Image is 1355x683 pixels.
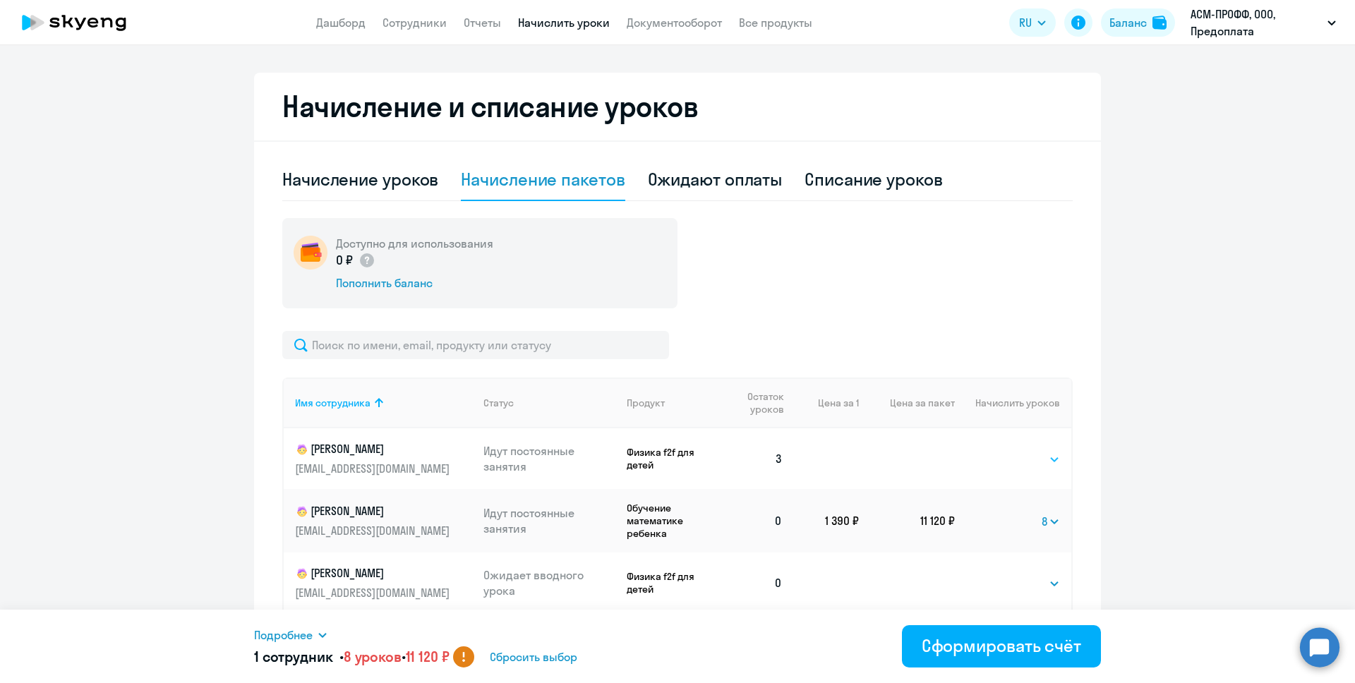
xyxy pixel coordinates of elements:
a: child[PERSON_NAME][EMAIL_ADDRESS][DOMAIN_NAME] [295,441,472,476]
span: 11 120 ₽ [406,648,450,665]
div: Начисление уроков [282,168,438,191]
button: Сформировать счёт [902,625,1101,667]
p: Идут постоянные занятия [483,443,616,474]
div: Списание уроков [805,168,943,191]
p: 0 ₽ [336,251,375,270]
span: Остаток уроков [733,390,783,416]
button: RU [1009,8,1056,37]
a: Сотрудники [383,16,447,30]
td: 11 120 ₽ [859,489,955,552]
span: RU [1019,14,1032,31]
p: Физика f2f для детей [627,570,722,596]
div: Ожидают оплаты [648,168,783,191]
div: Начисление пакетов [461,168,625,191]
p: Физика f2f для детей [627,446,722,471]
span: Сбросить выбор [490,648,577,665]
img: wallet-circle.png [294,236,327,270]
p: Идут постоянные занятия [483,505,616,536]
td: 3 [722,428,794,489]
img: child [295,504,309,519]
h5: 1 сотрудник • • [254,647,449,667]
a: Начислить уроки [518,16,610,30]
p: Ожидает вводного урока [483,567,616,598]
p: [PERSON_NAME] [295,565,453,582]
p: [EMAIL_ADDRESS][DOMAIN_NAME] [295,461,453,476]
div: Продукт [627,397,722,409]
td: 1 390 ₽ [794,489,859,552]
div: Имя сотрудника [295,397,371,409]
th: Цена за 1 [794,377,859,428]
button: АСМ-ПРОФФ, ООО, Предоплата [1184,6,1343,40]
button: Балансbalance [1101,8,1175,37]
div: Сформировать счёт [922,634,1081,657]
p: [PERSON_NAME] [295,441,453,458]
div: Статус [483,397,616,409]
img: child [295,442,309,457]
img: child [295,567,309,581]
p: [EMAIL_ADDRESS][DOMAIN_NAME] [295,523,453,538]
span: Подробнее [254,627,313,643]
div: Баланс [1109,14,1147,31]
img: balance [1152,16,1167,30]
th: Начислить уроков [955,377,1071,428]
div: Продукт [627,397,665,409]
p: [EMAIL_ADDRESS][DOMAIN_NAME] [295,585,453,600]
td: 0 [722,489,794,552]
div: Пополнить баланс [336,275,493,291]
td: 0 [722,552,794,613]
h2: Начисление и списание уроков [282,90,1073,123]
a: child[PERSON_NAME][EMAIL_ADDRESS][DOMAIN_NAME] [295,503,472,538]
div: Статус [483,397,514,409]
h5: Доступно для использования [336,236,493,251]
div: Имя сотрудника [295,397,472,409]
a: Все продукты [739,16,812,30]
span: 8 уроков [344,648,402,665]
p: АСМ-ПРОФФ, ООО, Предоплата [1191,6,1322,40]
a: child[PERSON_NAME][EMAIL_ADDRESS][DOMAIN_NAME] [295,565,472,600]
input: Поиск по имени, email, продукту или статусу [282,331,669,359]
div: Остаток уроков [733,390,794,416]
th: Цена за пакет [859,377,955,428]
p: [PERSON_NAME] [295,503,453,520]
p: Обучение математике ребенка [627,502,722,540]
a: Документооборот [627,16,722,30]
a: Отчеты [464,16,501,30]
a: Дашборд [316,16,366,30]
